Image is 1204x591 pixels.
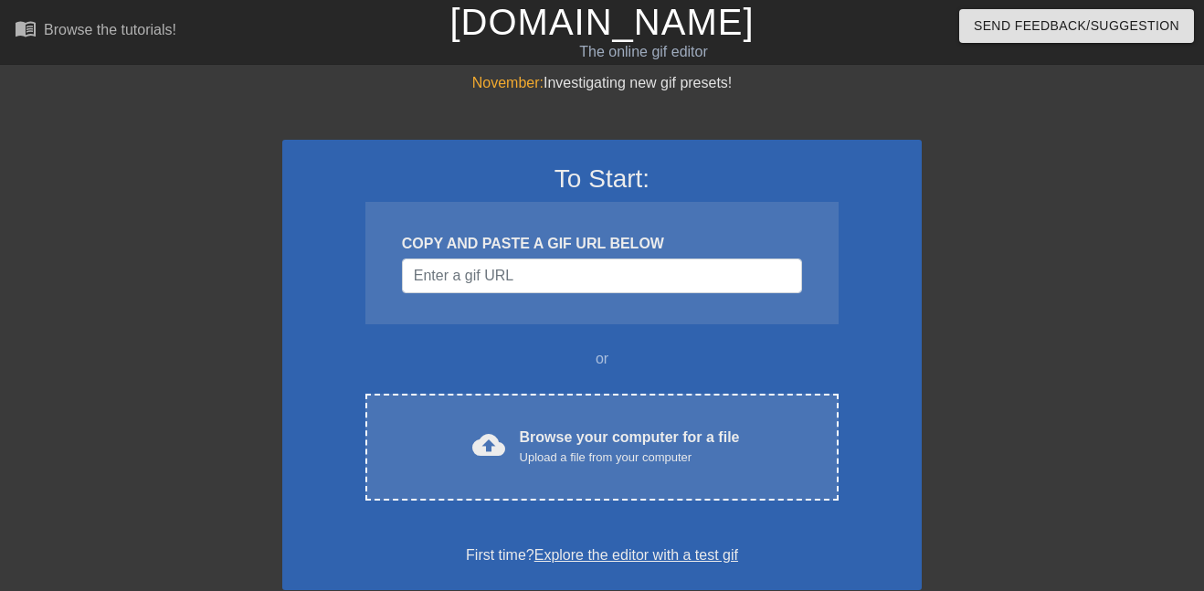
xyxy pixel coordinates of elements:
[449,2,754,42] a: [DOMAIN_NAME]
[306,544,898,566] div: First time?
[472,428,505,461] span: cloud_upload
[534,547,738,563] a: Explore the editor with a test gif
[402,233,802,255] div: COPY AND PASTE A GIF URL BELOW
[974,15,1179,37] span: Send Feedback/Suggestion
[959,9,1194,43] button: Send Feedback/Suggestion
[15,17,176,46] a: Browse the tutorials!
[520,449,740,467] div: Upload a file from your computer
[282,72,922,94] div: Investigating new gif presets!
[472,75,544,90] span: November:
[44,22,176,37] div: Browse the tutorials!
[306,164,898,195] h3: To Start:
[410,41,876,63] div: The online gif editor
[520,427,740,467] div: Browse your computer for a file
[402,259,802,293] input: Username
[330,348,874,370] div: or
[15,17,37,39] span: menu_book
